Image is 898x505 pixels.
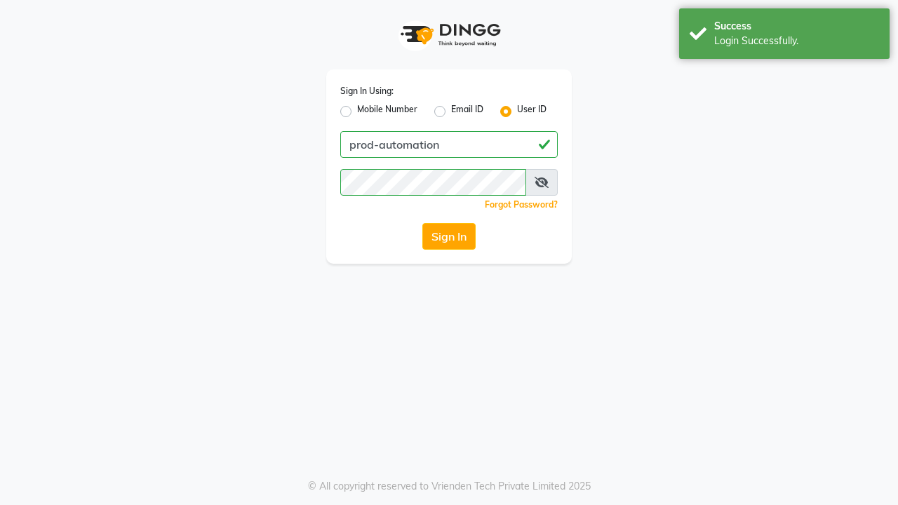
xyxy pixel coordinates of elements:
[517,103,547,120] label: User ID
[340,85,394,97] label: Sign In Using:
[357,103,417,120] label: Mobile Number
[422,223,476,250] button: Sign In
[393,14,505,55] img: logo1.svg
[340,169,526,196] input: Username
[714,19,879,34] div: Success
[485,199,558,210] a: Forgot Password?
[340,131,558,158] input: Username
[451,103,483,120] label: Email ID
[714,34,879,48] div: Login Successfully.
